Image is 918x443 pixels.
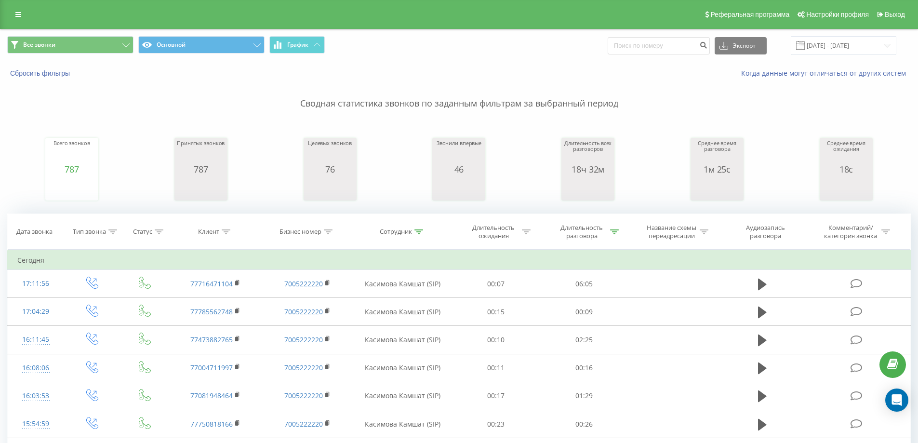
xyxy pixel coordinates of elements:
button: Основной [138,36,265,54]
td: 00:23 [452,410,540,438]
a: 7005222220 [284,391,323,400]
a: 77716471104 [190,279,233,288]
td: Касимова Камшат (SIP) [353,382,452,410]
div: Среднее время разговора [693,140,741,164]
td: 01:29 [540,382,628,410]
a: 7005222220 [284,307,323,316]
div: Звонили впервые [437,140,481,164]
div: Название схемы переадресации [646,224,697,240]
td: Касимова Камшат (SIP) [353,326,452,354]
div: Длительность ожидания [468,224,519,240]
a: 77785562748 [190,307,233,316]
div: Длительность разговора [556,224,608,240]
a: 7005222220 [284,335,323,344]
div: 16:08:06 [17,359,54,377]
td: 00:10 [452,326,540,354]
span: График [287,41,308,48]
div: 17:11:56 [17,274,54,293]
input: Поиск по номеру [608,37,710,54]
button: Экспорт [715,37,767,54]
div: 1м 25с [693,164,741,174]
button: Сбросить фильтры [7,69,75,78]
div: 787 [53,164,90,174]
td: Сегодня [8,251,911,270]
div: Статус [133,228,152,236]
td: 06:05 [540,270,628,298]
a: Когда данные могут отличаться от других систем [741,68,911,78]
div: Клиент [198,228,219,236]
div: 787 [177,164,225,174]
span: Все звонки [23,41,55,49]
span: Настройки профиля [806,11,869,18]
div: Open Intercom Messenger [885,389,908,412]
td: Касимова Камшат (SIP) [353,270,452,298]
td: 00:17 [452,382,540,410]
div: 17:04:29 [17,302,54,321]
td: 00:16 [540,354,628,382]
td: Касимова Камшат (SIP) [353,410,452,438]
td: 00:11 [452,354,540,382]
div: 16:03:53 [17,387,54,405]
div: Тип звонка [73,228,106,236]
td: 00:09 [540,298,628,326]
td: Касимова Камшат (SIP) [353,298,452,326]
div: 46 [437,164,481,174]
button: График [269,36,325,54]
div: Сотрудник [380,228,412,236]
div: Целевых звонков [308,140,352,164]
td: Касимова Камшат (SIP) [353,354,452,382]
a: 7005222220 [284,363,323,372]
div: 16:11:45 [17,330,54,349]
a: 7005222220 [284,279,323,288]
span: Реферальная программа [710,11,789,18]
a: 77081948464 [190,391,233,400]
div: Бизнес номер [279,228,321,236]
div: Всего звонков [53,140,90,164]
div: 15:54:59 [17,415,54,433]
div: Комментарий/категория звонка [823,224,879,240]
td: 02:25 [540,326,628,354]
div: 76 [308,164,352,174]
p: Сводная статистика звонков по заданным фильтрам за выбранный период [7,78,911,110]
div: 18с [822,164,870,174]
div: Принятых звонков [177,140,225,164]
td: 00:15 [452,298,540,326]
div: 18ч 32м [564,164,612,174]
td: 00:07 [452,270,540,298]
a: 77004711997 [190,363,233,372]
div: Длительность всех разговоров [564,140,612,164]
td: 00:26 [540,410,628,438]
a: 7005222220 [284,419,323,429]
div: Среднее время ожидания [822,140,870,164]
a: 77750818166 [190,419,233,429]
span: Выход [885,11,905,18]
div: Дата звонка [16,228,53,236]
button: Все звонки [7,36,133,54]
div: Аудиозапись разговора [734,224,797,240]
a: 77473882765 [190,335,233,344]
